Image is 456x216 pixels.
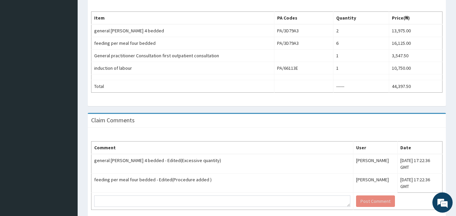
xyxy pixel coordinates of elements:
div: Chat with us now [35,38,113,47]
div: Minimize live chat window [111,3,127,20]
td: 10,750.00 [389,62,442,74]
td: 16,125.00 [389,37,442,50]
th: Comment [91,142,353,154]
th: Date [398,142,442,154]
td: 2 [333,24,389,37]
td: 1 [333,62,389,74]
td: [DATE] 17:22:36 GMT [398,174,442,193]
td: induction of labour [91,62,274,74]
td: ------ [333,80,389,93]
th: Item [91,12,274,25]
td: PA/3D79A3 [274,37,333,50]
span: We're online! [39,65,93,133]
h3: Claim Comments [91,117,135,123]
td: PA/3D79A3 [274,24,333,37]
textarea: Type your message and hit 'Enter' [3,144,129,168]
td: 44,397.50 [389,80,442,93]
th: Price(₦) [389,12,442,25]
td: feeding per meal four bedded [91,37,274,50]
td: General practitioner Consultation first outpatient consultation [91,50,274,62]
button: Post Comment [356,195,395,207]
td: feeding per meal four bedded - Edited(Procedure added ) [91,174,353,193]
td: 3,547.50 [389,50,442,62]
td: 1 [333,50,389,62]
td: Total [91,80,274,93]
td: PA/66113E [274,62,333,74]
td: [PERSON_NAME] [353,154,398,174]
td: 13,975.00 [389,24,442,37]
td: general [PERSON_NAME] 4 bedded - Edited(Excessive quantity) [91,154,353,174]
th: PA Codes [274,12,333,25]
td: 6 [333,37,389,50]
td: general [PERSON_NAME] 4 bedded [91,24,274,37]
th: User [353,142,398,154]
th: Quantity [333,12,389,25]
td: [DATE] 17:22:36 GMT [398,154,442,174]
img: d_794563401_company_1708531726252_794563401 [12,34,27,51]
td: [PERSON_NAME] [353,174,398,193]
